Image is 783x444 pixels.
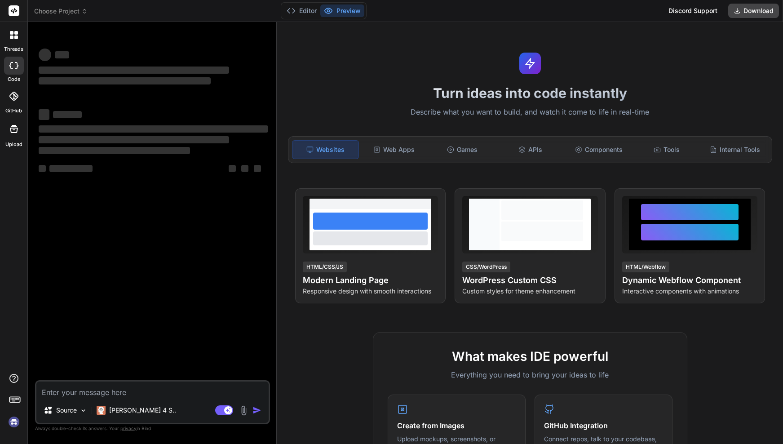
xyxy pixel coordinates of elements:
span: ‌ [39,147,190,154]
span: ‌ [49,165,93,172]
h2: What makes IDE powerful [388,347,672,366]
span: ‌ [241,165,248,172]
label: GitHub [5,107,22,115]
div: Games [429,140,495,159]
span: privacy [120,426,137,431]
span: ‌ [39,109,49,120]
label: Upload [5,141,22,148]
span: ‌ [39,49,51,61]
h4: Modern Landing Page [303,274,438,287]
span: Choose Project [34,7,88,16]
p: Everything you need to bring your ideas to life [388,369,672,380]
div: Tools [633,140,700,159]
div: Websites [292,140,359,159]
div: Discord Support [663,4,723,18]
button: Preview [320,4,364,17]
h4: GitHub Integration [544,420,663,431]
label: code [8,75,20,83]
div: Internal Tools [702,140,768,159]
h1: Turn ideas into code instantly [283,85,778,101]
div: HTML/CSS/JS [303,262,347,272]
img: icon [252,406,261,415]
h4: Create from Images [397,420,516,431]
p: Responsive design with smooth interactions [303,287,438,296]
label: threads [4,45,23,53]
p: Interactive components with animations [622,287,757,296]
div: Web Apps [361,140,427,159]
span: ‌ [39,165,46,172]
span: ‌ [55,51,69,58]
span: ‌ [53,111,82,118]
span: ‌ [39,67,229,74]
p: Custom styles for theme enhancement [462,287,597,296]
div: Components [566,140,632,159]
p: [PERSON_NAME] 4 S.. [109,406,176,415]
button: Editor [283,4,320,17]
span: ‌ [39,136,229,143]
span: ‌ [39,125,268,133]
h4: WordPress Custom CSS [462,274,597,287]
p: Source [56,406,77,415]
img: Pick Models [80,407,87,414]
p: Describe what you want to build, and watch it come to life in real-time [283,107,778,118]
button: Download [728,4,779,18]
span: ‌ [254,165,261,172]
div: HTML/Webflow [622,262,669,272]
div: APIs [497,140,564,159]
h4: Dynamic Webflow Component [622,274,757,287]
p: Always double-check its answers. Your in Bind [35,424,270,433]
img: attachment [239,405,249,416]
div: CSS/WordPress [462,262,510,272]
span: ‌ [229,165,236,172]
span: ‌ [39,77,211,84]
img: Claude 4 Sonnet [97,406,106,415]
img: signin [6,414,22,430]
